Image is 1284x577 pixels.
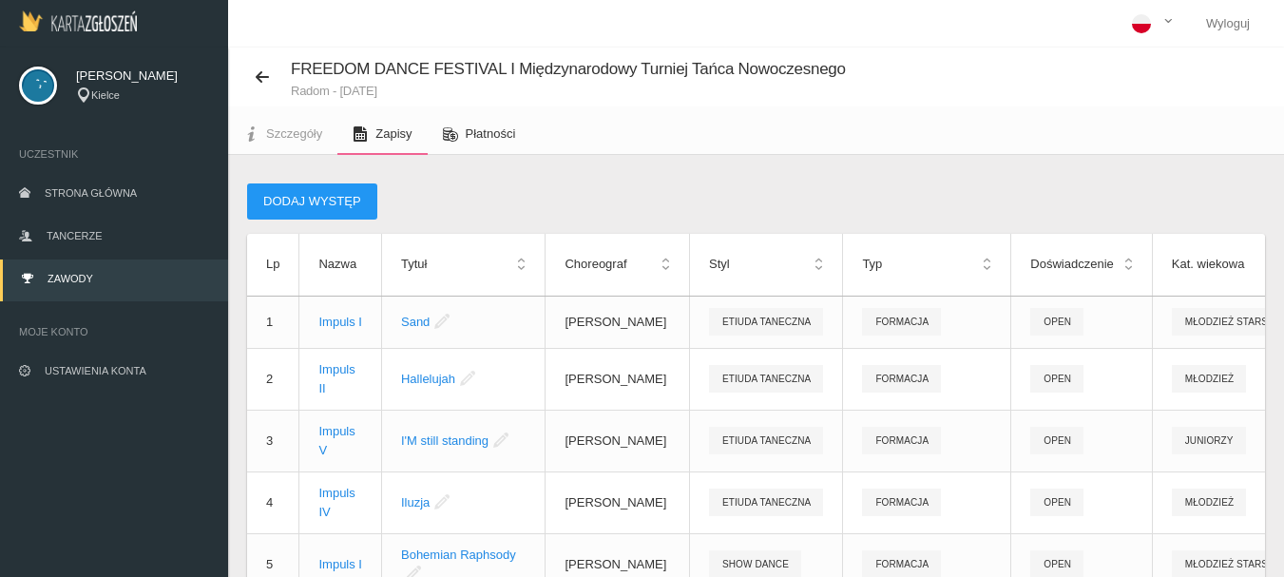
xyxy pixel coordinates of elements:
[381,234,546,296] th: Tytuł
[375,126,412,141] span: Zapisy
[862,427,941,454] span: Formacja
[709,308,823,336] span: Etiuda Taneczna
[401,548,516,562] a: Bohemian Raphsody
[1030,427,1083,454] span: Open
[862,489,941,516] span: Formacja
[19,322,209,341] span: Moje konto
[19,10,137,31] img: Logo
[862,365,941,393] span: Formacja
[466,126,516,141] span: Płatności
[19,144,209,163] span: Uczestnik
[546,234,690,296] th: Choreograf
[247,471,299,533] td: 4
[1030,365,1083,393] span: Open
[843,234,1011,296] th: Typ
[337,113,427,155] a: Zapisy
[318,484,362,522] div: Impuls IV
[291,60,846,78] span: FREEDOM DANCE FESTIVAL I Międzynarodowy Turniej Tańca Nowoczesnego
[45,365,146,376] span: Ustawienia konta
[401,433,489,448] a: I'M still standing
[546,410,690,471] td: [PERSON_NAME]
[318,422,362,460] div: Impuls V
[401,372,455,386] a: Hallelujah
[247,296,299,348] td: 1
[401,315,430,329] a: Sand
[247,234,299,296] th: Lp
[318,313,362,332] div: Impuls I
[546,296,690,348] td: [PERSON_NAME]
[709,365,823,393] span: Etiuda Taneczna
[1172,427,1246,454] span: Juniorzy
[1030,308,1083,336] span: Open
[19,67,57,105] img: svg
[428,113,531,155] a: Płatności
[299,234,382,296] th: Nazwa
[1172,489,1246,516] span: Młodzież
[76,87,209,104] div: Kielce
[401,495,430,510] a: Iluzja
[228,113,337,155] a: Szczegóły
[45,187,137,199] span: Strona główna
[862,308,941,336] span: Formacja
[690,234,843,296] th: Styl
[546,348,690,410] td: [PERSON_NAME]
[247,183,377,220] button: Dodaj występ
[709,489,823,516] span: Etiuda Taneczna
[709,427,823,454] span: Etiuda Taneczna
[318,555,362,574] div: Impuls I
[48,273,93,284] span: Zawody
[1030,489,1083,516] span: Open
[291,85,846,97] small: Radom - [DATE]
[266,126,322,141] span: Szczegóły
[1172,365,1246,393] span: Młodzież
[247,348,299,410] td: 2
[247,410,299,471] td: 3
[47,230,102,241] span: Tancerze
[76,67,209,86] span: [PERSON_NAME]
[318,360,362,398] div: Impuls II
[1011,234,1152,296] th: Doświadczenie
[546,471,690,533] td: [PERSON_NAME]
